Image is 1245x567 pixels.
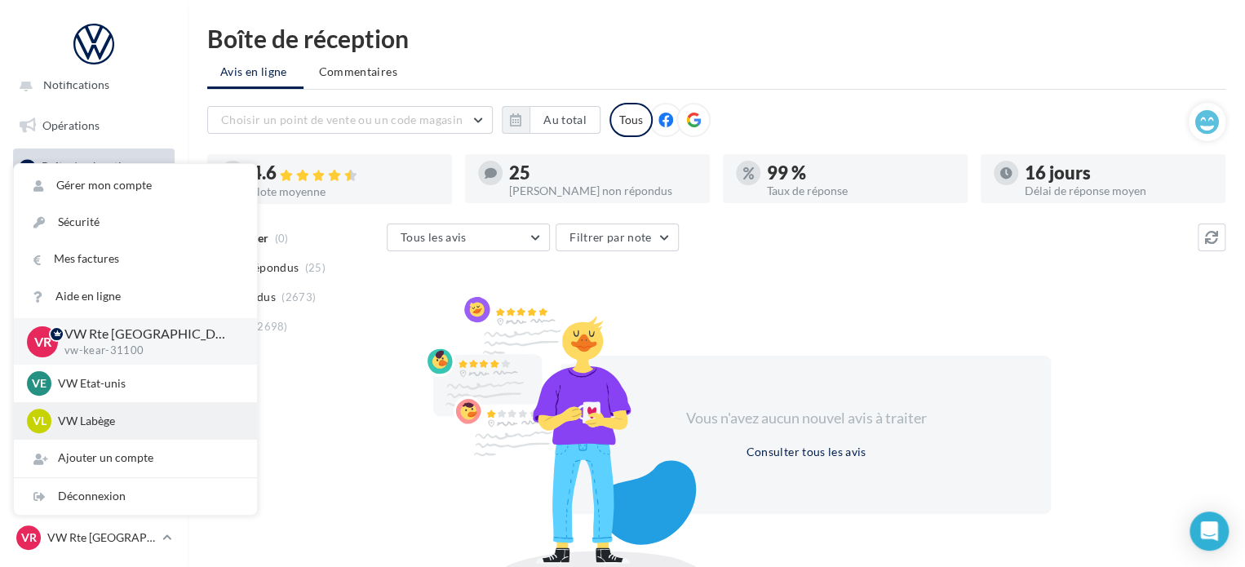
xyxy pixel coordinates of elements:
button: Tous les avis [387,224,550,251]
button: Notifications [10,68,171,102]
div: 99 % [767,164,955,182]
a: PLV et print personnalisable [10,393,178,441]
div: Ajouter un compte [14,440,257,476]
p: vw-kear-31100 [64,343,231,358]
a: Mes factures [14,241,257,277]
button: Filtrer par note [556,224,679,251]
span: (25) [305,261,326,274]
a: Aide en ligne [14,278,257,315]
div: Vous n'avez aucun nouvel avis à traiter [666,408,946,429]
div: Tous [609,103,653,137]
button: Au total [529,106,600,134]
a: Opérations [10,109,178,143]
a: VR VW Rte [GEOGRAPHIC_DATA] [13,522,175,553]
p: VW Rte [GEOGRAPHIC_DATA] [47,529,156,546]
button: Au total [502,106,600,134]
div: Open Intercom Messenger [1190,512,1229,551]
span: Non répondus [223,259,299,276]
span: (2673) [281,290,316,303]
div: Déconnexion [14,478,257,515]
span: (2698) [254,320,288,333]
span: Tous les avis [401,230,467,244]
span: VL [33,413,47,429]
div: 4.6 [251,164,439,183]
span: VE [32,375,47,392]
a: Visibilité en ligne [10,191,178,225]
a: Calendrier [10,353,178,388]
a: Sécurité [14,204,257,241]
button: Choisir un point de vente ou un code magasin [207,106,493,134]
span: VR [21,529,37,546]
div: Boîte de réception [207,26,1225,51]
span: Opérations [42,118,100,132]
div: Taux de réponse [767,185,955,197]
div: Délai de réponse moyen [1025,185,1212,197]
div: 25 [509,164,697,182]
span: Commentaires [319,64,397,80]
a: Contacts [10,272,178,306]
button: Consulter tous les avis [739,442,872,462]
span: Notifications [43,78,109,91]
div: 16 jours [1025,164,1212,182]
p: VW Etat-unis [58,375,237,392]
p: VW Rte [GEOGRAPHIC_DATA] [64,325,231,343]
span: Choisir un point de vente ou un code magasin [221,113,463,126]
span: VR [34,332,51,351]
span: Boîte de réception [42,159,135,173]
a: Médiathèque [10,312,178,347]
div: Note moyenne [251,186,439,197]
a: Campagnes DataOnDemand [10,448,178,496]
p: VW Labège [58,413,237,429]
a: Boîte de réception [10,148,178,184]
a: Campagnes [10,232,178,266]
a: Gérer mon compte [14,167,257,204]
div: [PERSON_NAME] non répondus [509,185,697,197]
